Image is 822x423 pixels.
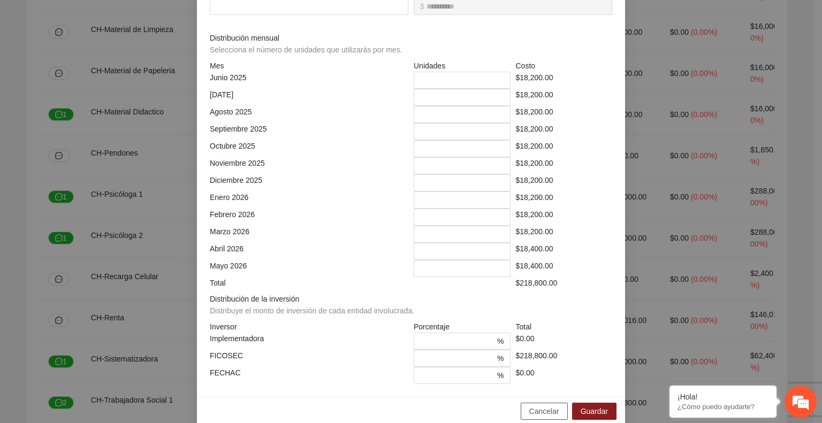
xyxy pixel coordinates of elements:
div: Junio 2025 [207,72,411,89]
div: $218,800.00 [513,277,615,289]
button: Guardar [572,403,616,420]
div: $18,200.00 [513,140,615,157]
span: % [497,352,504,364]
div: Inversor [207,321,411,333]
div: Marzo 2026 [207,226,411,243]
button: Cancelar [521,403,568,420]
div: Implementadora [207,333,411,350]
div: $18,200.00 [513,209,615,226]
div: Febrero 2026 [207,209,411,226]
div: $18,400.00 [513,260,615,277]
div: Noviembre 2025 [207,157,411,174]
span: Selecciona el número de unidades que utilizarás por mes. [210,45,402,54]
div: Octubre 2025 [207,140,411,157]
span: Distribución mensual [210,32,406,56]
textarea: Escriba su mensaje y pulse “Intro” [5,292,204,329]
div: FICOSEC [207,350,411,367]
span: Cancelar [529,405,559,417]
div: Unidades [411,60,513,72]
div: Diciembre 2025 [207,174,411,191]
span: $ [420,1,424,12]
div: Porcentaje [411,321,513,333]
div: $18,400.00 [513,243,615,260]
span: Distribución de la inversión [210,293,418,317]
div: Total [513,321,615,333]
div: Chatee con nosotros ahora [56,55,180,68]
div: Abril 2026 [207,243,411,260]
p: ¿Cómo puedo ayudarte? [678,403,768,411]
div: FECHAC [207,367,411,384]
div: Septiembre 2025 [207,123,411,140]
div: Mes [207,60,411,72]
div: ¡Hola! [678,393,768,401]
span: Distribuye el monto de inversión de cada entidad involucrada. [210,306,414,315]
div: $18,200.00 [513,191,615,209]
span: Guardar [581,405,608,417]
span: % [497,370,504,381]
div: $18,200.00 [513,72,615,89]
div: $18,200.00 [513,174,615,191]
div: Agosto 2025 [207,106,411,123]
div: $18,200.00 [513,226,615,243]
div: $0.00 [513,333,615,350]
div: $18,200.00 [513,157,615,174]
div: Enero 2026 [207,191,411,209]
div: [DATE] [207,89,411,106]
div: Costo [513,60,615,72]
div: Mayo 2026 [207,260,411,277]
div: $0.00 [513,367,615,384]
div: Total [207,277,411,289]
div: $18,200.00 [513,106,615,123]
div: $18,200.00 [513,123,615,140]
div: $18,200.00 [513,89,615,106]
span: % [497,335,504,347]
span: Estamos en línea. [62,143,148,251]
div: $218,800.00 [513,350,615,367]
div: Minimizar ventana de chat en vivo [176,5,201,31]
